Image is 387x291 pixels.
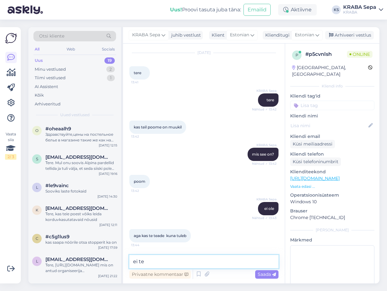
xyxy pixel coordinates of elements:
span: Nähtud ✓ 13:42 [252,107,277,112]
span: 13:42 [131,134,155,139]
div: Tere, [URL][DOMAIN_NAME] mis on antud organiseerija [PERSON_NAME]? [45,262,117,274]
span: l [36,185,38,190]
div: All [33,45,41,53]
span: tere [267,98,274,102]
p: Kliendi telefon [290,151,374,157]
div: [DATE] 19:16 [99,171,117,176]
span: Uued vestlused [60,112,90,118]
span: l [36,259,38,264]
div: [GEOGRAPHIC_DATA], [GEOGRAPHIC_DATA] [292,64,368,78]
div: KS [332,5,341,14]
p: Windows 10 [290,199,374,205]
span: kellyvahtramae@gmail.com [45,205,111,211]
span: 13:44 [131,243,155,247]
div: Privaatne kommentaar [129,270,191,279]
div: Arhiveeritud [35,101,61,107]
div: Tere, kas teie poest võiks leida korduvkasutatavaid nõusid [45,211,117,223]
span: Online [347,51,372,58]
p: Brauser [290,208,374,214]
div: 2 / 3 [5,154,16,160]
span: KRABA Sepa [253,197,277,202]
span: Nähtud ✓ 13:42 [252,161,277,166]
p: Operatsioonisüsteem [290,192,374,199]
div: juhib vestlust [169,32,201,39]
img: Askly Logo [5,32,17,44]
div: 2 [106,66,115,73]
div: # p5cvnlsh [305,50,347,58]
div: [DATE] 12:15 [99,143,117,148]
span: Nähtud ✓ 13:43 [252,216,277,220]
span: o [35,128,38,133]
span: KRABA Sepa [132,32,160,39]
span: #oheaalh9 [45,126,71,132]
div: Küsi meiliaadressi [290,140,335,148]
div: [PERSON_NAME] [290,227,374,233]
div: Web [65,45,76,53]
span: Stevelimeribel@gmail.com [45,154,111,160]
span: kas teil poome on muukil [134,125,182,129]
div: [DATE] 14:30 [97,194,117,199]
span: p [296,53,298,57]
span: KRABA Sepa [253,88,277,93]
input: Lisa tag [290,101,374,110]
div: AI Assistent [35,84,58,90]
span: Otsi kliente [39,33,64,39]
div: KRABA [343,10,376,15]
a: KRABA SepaKRABA [343,5,383,15]
div: kas saapa nöörile otsa stopperit ka on [45,240,117,245]
div: Uus [35,57,43,64]
button: Emailid [243,4,271,16]
div: Küsi telefoninumbrit [290,157,341,166]
span: poom [134,179,145,184]
span: liisbetkukk@gmail.com [45,257,111,262]
div: KRABA Sepa [343,5,376,10]
div: Kliendi info [290,83,374,89]
span: KRABA Sepa [253,143,277,147]
div: Socials [101,45,116,53]
p: Märkmed [290,237,374,243]
div: [DATE] 21:22 [98,274,117,278]
b: Uus! [170,7,182,13]
p: Chrome [TECHNICAL_ID] [290,214,374,221]
p: Kliendi nimi [290,113,374,119]
input: Lisa nimi [290,122,367,129]
div: Klienditugi [263,32,290,39]
div: Minu vestlused [35,66,66,73]
span: k [36,208,38,212]
div: [DATE] [129,50,279,56]
span: aga kas te teade kuna tuleb [134,233,186,238]
div: Tere. Mul onu soovis Alpina pardellid tellida ja tuli välja, et seda siiski pole laos ja lubati r... [45,160,117,171]
span: mis see on? [252,152,274,157]
span: ei ole [264,206,274,211]
div: Klient [209,32,225,39]
div: Tiimi vestlused [35,75,66,81]
div: Aktiivne [278,4,317,15]
textarea: ei te [129,255,279,268]
div: Kõik [35,92,44,98]
span: #le9vainc [45,183,69,188]
div: [DATE] 12:11 [99,223,117,227]
span: S [36,157,38,161]
span: c [36,236,38,241]
div: Здравствуйте,цены на постельное белье в магазине такие же как на сайте,или скидки действуют тольк... [45,132,117,143]
div: 19 [104,57,115,64]
div: Arhiveeri vestlus [325,31,374,39]
span: Saada [258,271,276,277]
span: tere [134,70,141,75]
p: Kliendi email [290,133,374,140]
div: Vaata siia [5,131,16,160]
div: Proovi tasuta juba täna: [170,6,241,14]
div: [DATE] 17:59 [98,245,117,250]
div: 1 [107,75,115,81]
span: 13:41 [131,80,155,85]
p: Kliendi tag'id [290,93,374,99]
a: [URL][DOMAIN_NAME] [290,175,340,181]
span: Estonian [230,32,249,39]
p: Klienditeekond [290,169,374,175]
span: 13:42 [131,188,155,193]
span: #c5g1lus9 [45,234,69,240]
div: Sooviks laste fotokaid [45,188,117,194]
p: Vaata edasi ... [290,184,374,189]
span: Estonian [295,32,314,39]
